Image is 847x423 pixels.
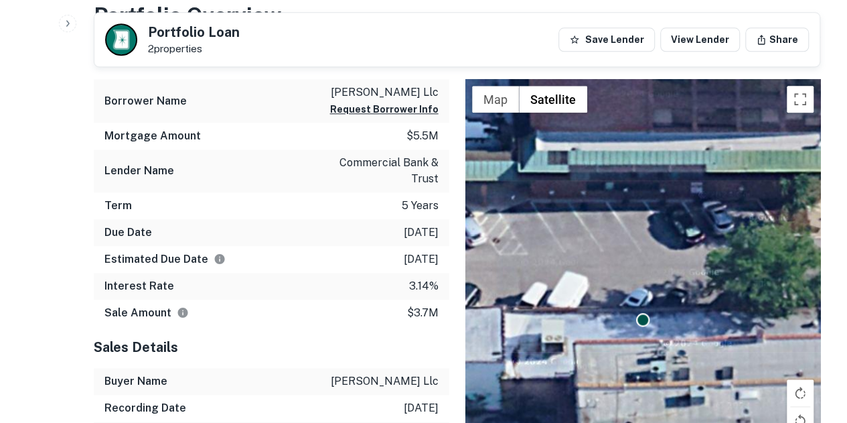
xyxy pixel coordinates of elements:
[94,337,449,357] h5: Sales Details
[404,251,439,267] p: [DATE]
[104,278,174,294] h6: Interest Rate
[104,373,167,389] h6: Buyer Name
[660,27,740,52] a: View Lender
[519,86,587,113] button: Show satellite imagery
[148,43,240,55] p: 2 properties
[104,128,201,144] h6: Mortgage Amount
[330,84,439,101] p: [PERSON_NAME] llc
[404,225,439,241] p: [DATE]
[787,379,814,406] button: Rotate map clockwise
[177,306,189,318] svg: The values displayed on the website are for informational purposes only and may be reported incor...
[406,128,439,144] p: $5.5m
[404,400,439,416] p: [DATE]
[148,25,240,39] h5: Portfolio Loan
[104,400,186,416] h6: Recording Date
[745,27,809,52] button: Share
[780,316,847,380] iframe: Chat Widget
[330,101,439,117] button: Request Borrower Info
[104,225,152,241] h6: Due Date
[409,278,439,294] p: 3.14%
[104,93,187,109] h6: Borrower Name
[787,86,814,113] button: Toggle fullscreen view
[402,198,439,214] p: 5 years
[331,373,439,389] p: [PERSON_NAME] llc
[104,251,226,267] h6: Estimated Due Date
[104,198,132,214] h6: Term
[214,253,226,265] svg: Estimate is based on a standard schedule for this type of loan.
[104,305,189,321] h6: Sale Amount
[558,27,655,52] button: Save Lender
[407,305,439,321] p: $3.7m
[104,163,174,179] h6: Lender Name
[318,155,439,187] p: commercial bank & trust
[472,86,519,113] button: Show street map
